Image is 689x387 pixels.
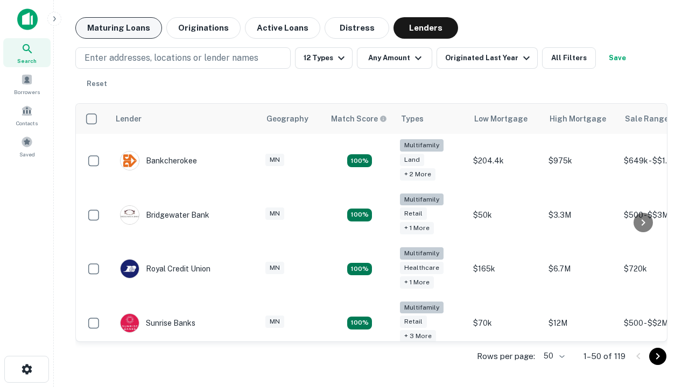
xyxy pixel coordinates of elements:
[19,150,35,159] span: Saved
[543,188,618,242] td: $3.3M
[400,276,434,289] div: + 1 more
[260,104,325,134] th: Geography
[121,314,139,332] img: picture
[400,154,424,166] div: Land
[400,247,444,260] div: Multifamily
[295,47,353,69] button: 12 Types
[3,132,51,161] a: Saved
[437,47,538,69] button: Originated Last Year
[75,17,162,39] button: Maturing Loans
[400,193,444,206] div: Multifamily
[116,112,142,125] div: Lender
[120,205,209,225] div: Bridgewater Bank
[347,317,372,329] div: Matching Properties: 30, hasApolloMatch: undefined
[3,69,51,98] a: Borrowers
[468,104,543,134] th: Low Mortgage
[357,47,432,69] button: Any Amount
[121,206,139,224] img: picture
[649,348,666,365] button: Go to next page
[400,222,434,234] div: + 1 more
[14,88,40,96] span: Borrowers
[347,263,372,276] div: Matching Properties: 18, hasApolloMatch: undefined
[635,267,689,318] iframe: Chat Widget
[468,188,543,242] td: $50k
[393,17,458,39] button: Lenders
[166,17,241,39] button: Originations
[120,151,197,170] div: Bankcherokee
[600,47,635,69] button: Save your search to get updates of matches that match your search criteria.
[543,242,618,296] td: $6.7M
[468,296,543,350] td: $70k
[120,259,210,278] div: Royal Credit Union
[3,38,51,67] a: Search
[395,104,468,134] th: Types
[16,119,38,127] span: Contacts
[266,112,308,125] div: Geography
[265,316,284,328] div: MN
[543,134,618,188] td: $975k
[3,101,51,130] a: Contacts
[120,313,195,333] div: Sunrise Banks
[400,330,436,342] div: + 3 more
[400,168,435,181] div: + 2 more
[401,112,424,125] div: Types
[80,73,114,95] button: Reset
[550,112,606,125] div: High Mortgage
[347,154,372,167] div: Matching Properties: 20, hasApolloMatch: undefined
[85,52,258,64] p: Enter addresses, locations or lender names
[445,52,533,64] div: Originated Last Year
[17,56,37,65] span: Search
[400,316,427,328] div: Retail
[109,104,260,134] th: Lender
[477,350,535,363] p: Rows per page:
[468,134,543,188] td: $204.4k
[625,112,669,125] div: Sale Range
[347,209,372,221] div: Matching Properties: 22, hasApolloMatch: undefined
[265,154,284,166] div: MN
[245,17,320,39] button: Active Loans
[325,104,395,134] th: Capitalize uses an advanced AI algorithm to match your search with the best lender. The match sco...
[400,139,444,152] div: Multifamily
[121,152,139,170] img: picture
[17,9,38,30] img: capitalize-icon.png
[331,113,387,125] div: Capitalize uses an advanced AI algorithm to match your search with the best lender. The match sco...
[75,47,291,69] button: Enter addresses, locations or lender names
[468,242,543,296] td: $165k
[543,296,618,350] td: $12M
[400,207,427,220] div: Retail
[543,104,618,134] th: High Mortgage
[539,348,566,364] div: 50
[583,350,625,363] p: 1–50 of 119
[331,113,385,125] h6: Match Score
[325,17,389,39] button: Distress
[400,302,444,314] div: Multifamily
[121,260,139,278] img: picture
[474,112,528,125] div: Low Mortgage
[265,207,284,220] div: MN
[542,47,596,69] button: All Filters
[400,262,444,274] div: Healthcare
[265,262,284,274] div: MN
